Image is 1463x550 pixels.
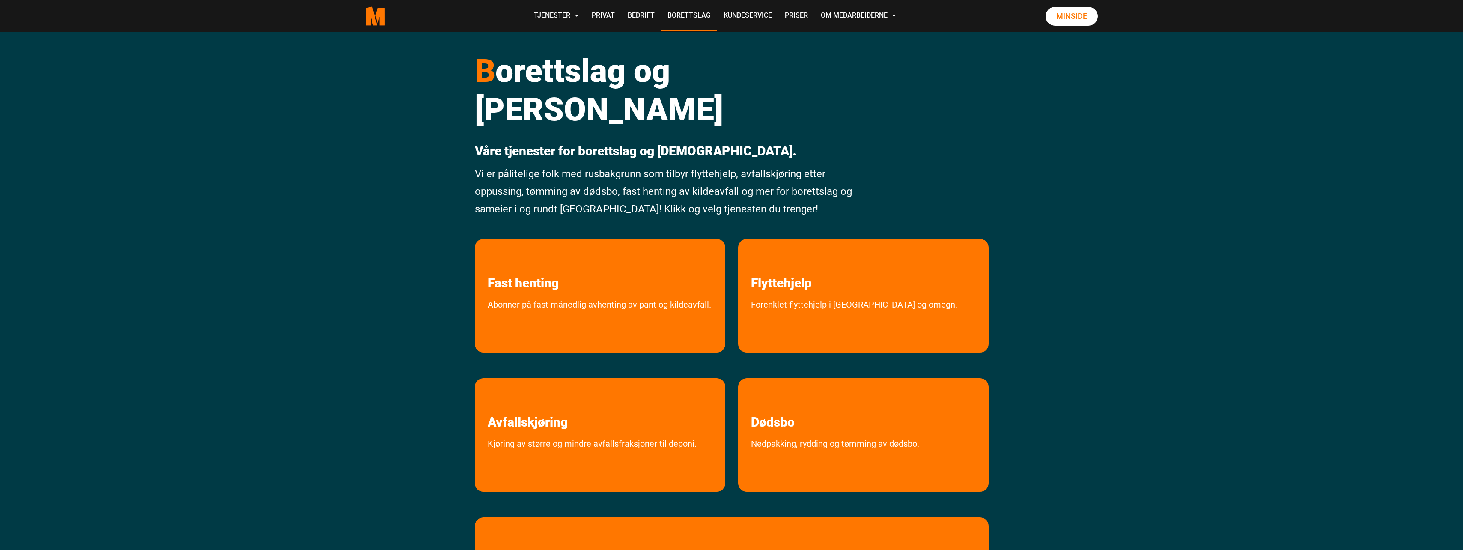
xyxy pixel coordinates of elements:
a: les mer om Dødsbo [738,378,807,430]
a: Tjenester [527,1,585,31]
a: Privat [585,1,621,31]
a: Borettslag [661,1,717,31]
a: Forenklet flyttehjelp i Oslo og omegn. [738,297,970,348]
a: les mer om Avfallskjøring [475,378,581,430]
a: Kundeservice [717,1,778,31]
a: Om Medarbeiderne [814,1,903,31]
a: Abonner på fast månedlig avhenting av pant og kildeavfall. [475,297,724,348]
p: Våre tjenester for borettslag og [DEMOGRAPHIC_DATA]. [475,143,857,159]
a: Bedrift [621,1,661,31]
a: Minside [1046,7,1098,26]
a: les mer om Fast henting [475,239,572,291]
a: Kjøring av større og mindre avfallsfraksjoner til deponi. [475,436,709,487]
a: Priser [778,1,814,31]
a: Nedpakking, rydding og tømming av dødsbo. [738,436,932,487]
a: les mer om Flyttehjelp [738,239,825,291]
h1: orettslag og [PERSON_NAME] [475,51,857,129]
span: B [475,52,495,90]
p: Vi er pålitelige folk med rusbakgrunn som tilbyr flyttehjelp, avfallskjøring etter oppussing, tøm... [475,165,857,218]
